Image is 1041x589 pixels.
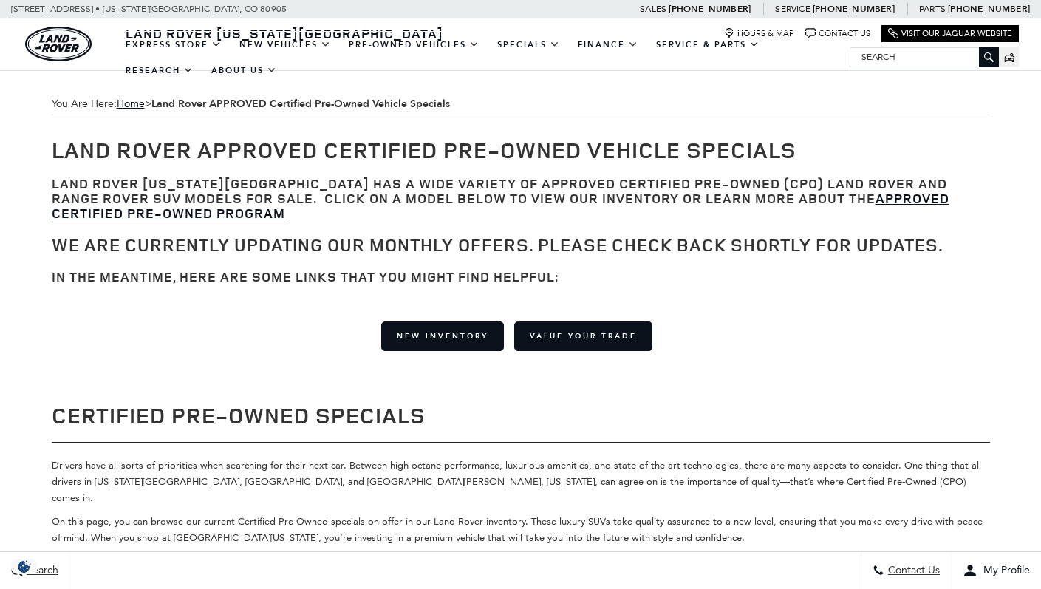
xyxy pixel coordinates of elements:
span: Land Rover [US_STATE][GEOGRAPHIC_DATA] [126,24,443,42]
a: Specials [488,32,569,58]
a: Land Rover [US_STATE][GEOGRAPHIC_DATA] [117,24,452,42]
a: EXPRESS STORE [117,32,231,58]
a: Home [117,98,145,110]
a: Service & Parts [647,32,768,58]
a: Research [117,58,202,84]
span: Sales [640,4,666,14]
div: Breadcrumbs [52,93,990,115]
span: Contact Us [884,565,940,577]
a: [PHONE_NUMBER] [813,3,895,15]
a: Value Your Trade [514,321,652,351]
a: Hours & Map [724,28,794,39]
span: My Profile [977,565,1030,577]
input: Search [850,48,998,66]
h3: In the meantime, here are some links that you might find helpful: [52,270,990,285]
h1: Certified Pre-Owned Specials [52,403,990,427]
h2: We are currently updating our monthly offers. Please check back shortly for updates. [52,235,990,254]
img: Land Rover [25,27,92,61]
a: Visit Our Jaguar Website [888,28,1012,39]
section: Click to Open Cookie Consent Modal [7,559,41,574]
span: > [117,98,450,110]
span: Parts [919,4,946,14]
a: Pre-Owned Vehicles [340,32,488,58]
a: Contact Us [805,28,870,39]
h1: Land Rover APPROVED Certified Pre-Owned Vehicle Specials [52,137,990,162]
img: Opt-Out Icon [7,559,41,574]
a: Finance [569,32,647,58]
h3: Land Rover [US_STATE][GEOGRAPHIC_DATA] has a wide variety of APPROVED Certified Pre-Owned (CPO) L... [52,177,990,220]
a: APPROVED Certified Pre-Owned Program [52,189,949,222]
a: New Vehicles [231,32,340,58]
p: On this page, you can browse our current Certified Pre-Owned specials on offer in our Land Rover ... [52,514,990,546]
nav: Main Navigation [117,32,850,84]
a: About Us [202,58,286,84]
a: [STREET_ADDRESS] • [US_STATE][GEOGRAPHIC_DATA], CO 80905 [11,4,287,14]
a: New Inventory [381,321,504,351]
a: land-rover [25,27,92,61]
a: [PHONE_NUMBER] [669,3,751,15]
button: Open user profile menu [952,552,1041,589]
p: Drivers have all sorts of priorities when searching for their next car. Between high-octane perfo... [52,457,990,506]
span: Service [775,4,810,14]
span: You Are Here: [52,93,990,115]
strong: Land Rover APPROVED Certified Pre-Owned Vehicle Specials [151,97,450,111]
a: [PHONE_NUMBER] [948,3,1030,15]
